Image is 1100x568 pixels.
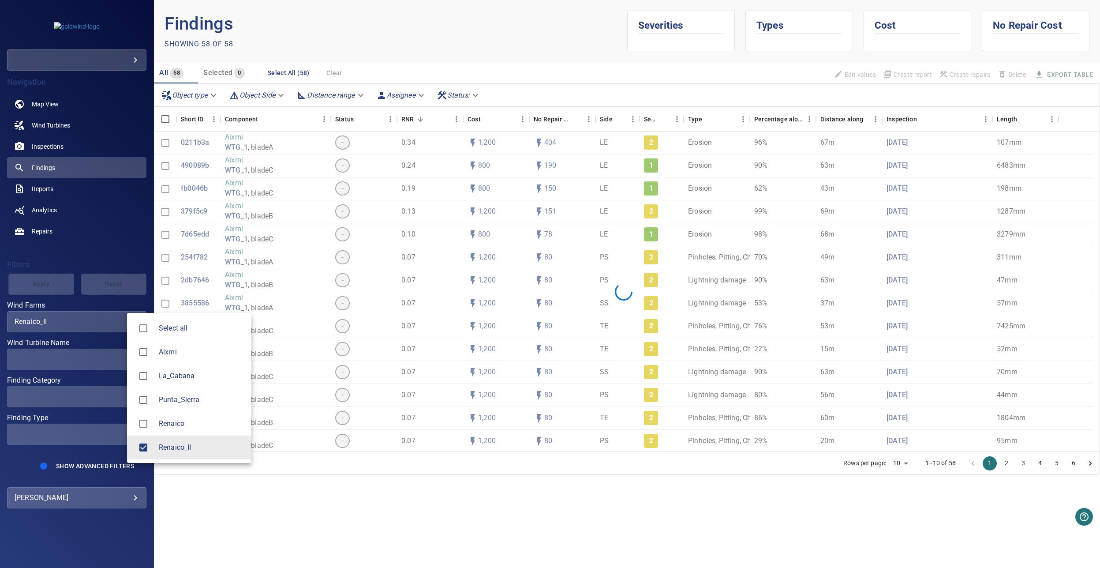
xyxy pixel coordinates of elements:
[159,418,244,429] span: Renaico
[159,347,244,357] span: Aixmi
[159,371,244,381] span: La_Cabana
[159,395,244,405] div: Wind Farms Punta_Sierra
[134,438,153,457] span: Renaico_II
[134,414,153,433] span: Renaico
[159,442,244,453] span: Renaico_II
[159,395,244,405] span: Punta_Sierra
[134,343,153,361] span: Aixmi
[134,391,153,409] span: Punta_Sierra
[159,323,244,334] span: Select all
[159,418,244,429] div: Wind Farms Renaico
[159,347,244,357] div: Wind Farms Aixmi
[159,371,244,381] div: Wind Farms La_Cabana
[134,367,153,385] span: La_Cabana
[159,442,244,453] div: Wind Farms Renaico_II
[127,313,251,463] ul: Renaico_II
